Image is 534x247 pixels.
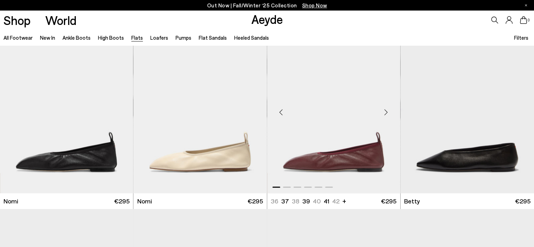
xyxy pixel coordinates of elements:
img: Betty Square-Toe Ballet Flats [401,26,534,193]
li: + [342,196,346,206]
a: World [45,14,77,26]
span: €295 [248,197,263,206]
a: Flats [131,34,143,41]
span: Navigate to /collections/new-in [302,2,327,8]
a: Ankle Boots [62,34,91,41]
a: Aeyde [251,12,283,26]
span: 0 [527,18,530,22]
div: 1 / 6 [267,26,400,193]
img: Nomi Ruched Flats [400,26,533,193]
a: High Boots [98,34,124,41]
span: €295 [114,197,130,206]
div: 2 / 6 [400,26,533,193]
a: Heeled Sandals [234,34,269,41]
a: 0 [520,16,527,24]
span: Betty [404,197,420,206]
div: Next slide [376,102,397,123]
span: Filters [514,34,528,41]
div: Previous slide [271,102,292,123]
p: Out Now | Fall/Winter ‘25 Collection [207,1,327,10]
a: Shop [4,14,31,26]
a: New In [40,34,55,41]
a: Betty €295 [401,193,534,209]
span: €295 [381,197,396,206]
li: 41 [324,197,329,206]
li: 39 [302,197,310,206]
span: Nomi [137,197,152,206]
img: Nomi Ruched Flats [133,26,266,193]
li: 37 [281,197,289,206]
a: Loafers [150,34,168,41]
span: Nomi [4,197,18,206]
a: 6 / 6 1 / 6 2 / 6 3 / 6 4 / 6 5 / 6 6 / 6 1 / 6 Next slide Previous slide [267,26,400,193]
a: 36 37 38 39 40 41 42 + €295 [267,193,400,209]
span: €295 [515,197,530,206]
img: Nomi Ruched Flats [267,26,400,193]
a: Flat Sandals [199,34,227,41]
ul: variant [271,197,337,206]
a: Nomi €295 [133,193,266,209]
a: Pumps [176,34,191,41]
a: All Footwear [4,34,33,41]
